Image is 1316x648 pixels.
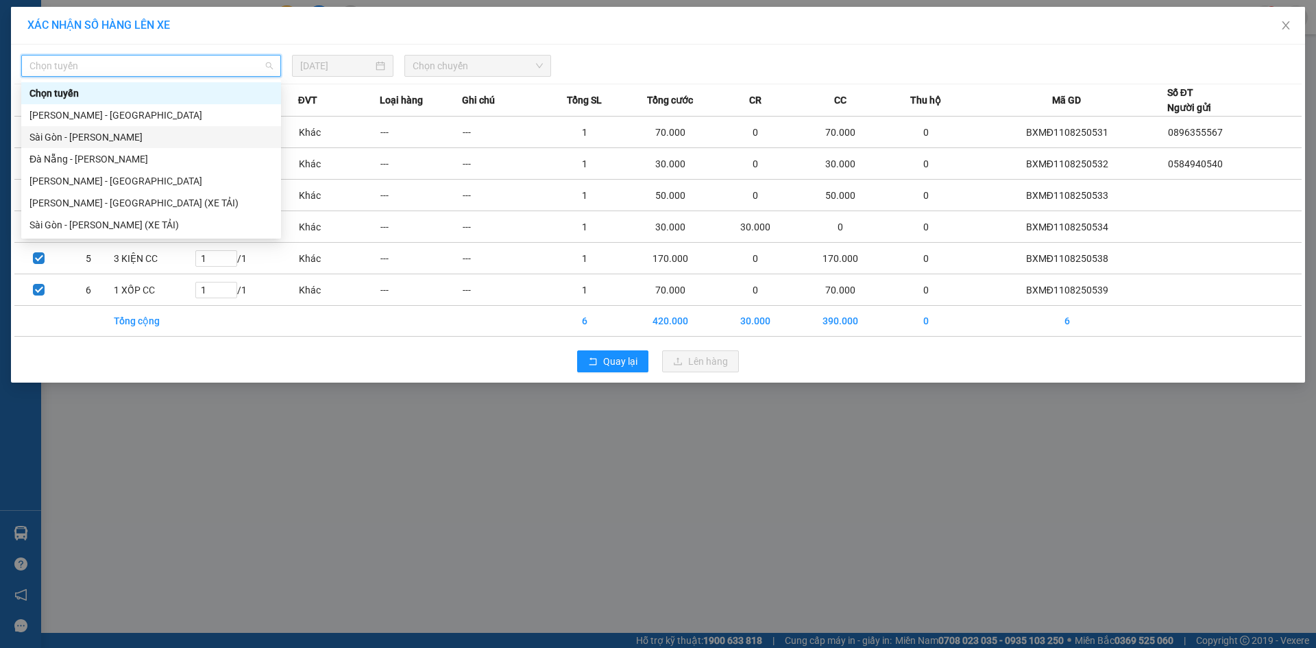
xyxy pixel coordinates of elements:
[29,130,273,145] div: Sài Gòn - [PERSON_NAME]
[967,274,1167,306] td: BXMĐ1108250539
[1167,85,1211,115] div: Số ĐT Người gửi
[380,274,462,306] td: ---
[626,148,714,180] td: 30.000
[195,274,298,306] td: / 1
[796,148,885,180] td: 30.000
[749,93,761,108] span: CR
[567,93,602,108] span: Tổng SL
[714,211,796,243] td: 30.000
[462,274,544,306] td: ---
[714,243,796,274] td: 0
[626,117,714,148] td: 70.000
[462,148,544,180] td: ---
[380,180,462,211] td: ---
[885,148,967,180] td: 0
[577,350,648,372] button: rollbackQuay lại
[221,283,236,290] span: Increase Value
[462,93,495,108] span: Ghi chú
[544,180,626,211] td: 1
[113,306,195,337] td: Tổng cộng
[885,211,967,243] td: 0
[662,350,739,372] button: uploadLên hàng
[29,152,273,167] div: Đà Nẵng - [PERSON_NAME]
[834,93,846,108] span: CC
[714,148,796,180] td: 0
[626,180,714,211] td: 50.000
[21,126,281,148] div: Sài Gòn - Gia Lai
[16,84,139,110] span: 0987441674
[1267,7,1305,45] button: Close
[714,306,796,337] td: 30.000
[544,306,626,337] td: 6
[885,180,967,211] td: 0
[885,306,967,337] td: 0
[195,243,298,274] td: / 1
[626,211,714,243] td: 30.000
[298,93,317,108] span: ĐVT
[380,243,462,274] td: ---
[29,56,273,76] span: Chọn tuyến
[1168,127,1223,138] span: 0896355567
[588,357,598,368] span: rollback
[27,19,170,32] span: XÁC NHẬN SỐ HÀNG LÊN XE
[714,180,796,211] td: 0
[226,283,234,291] span: up
[21,104,281,126] div: Gia Lai - Sài Gòn
[380,93,423,108] span: Loại hàng
[796,306,885,337] td: 390.000
[221,251,236,259] span: Increase Value
[88,63,216,82] span: [PERSON_NAME]
[796,211,885,243] td: 0
[796,180,885,211] td: 50.000
[462,180,544,211] td: ---
[626,306,714,337] td: 420.000
[796,274,885,306] td: 70.000
[226,259,234,267] span: down
[462,243,544,274] td: ---
[1052,93,1081,108] span: Mã GD
[29,108,273,123] div: [PERSON_NAME] - [GEOGRAPHIC_DATA]
[298,243,380,274] td: Khác
[21,192,281,214] div: Gia Lai - Sài Gòn (XE TẢI)
[29,173,273,189] div: [PERSON_NAME] - [GEOGRAPHIC_DATA]
[544,148,626,180] td: 1
[603,354,637,369] span: Quay lại
[967,306,1167,337] td: 6
[113,243,195,274] td: 3 KIỆN CC
[221,290,236,298] span: Decrease Value
[967,180,1167,211] td: BXMĐ1108250533
[544,117,626,148] td: 1
[967,148,1167,180] td: BXMĐ1108250532
[462,117,544,148] td: ---
[796,117,885,148] td: 70.000
[544,211,626,243] td: 1
[21,148,281,170] div: Đà Nẵng - Gia Lai
[413,56,543,76] span: Chọn chuyến
[226,251,234,259] span: up
[64,274,113,306] td: 6
[21,170,281,192] div: Gia Lai - Đà Nẵng
[967,211,1167,243] td: BXMĐ1108250534
[29,195,273,211] div: [PERSON_NAME] - [GEOGRAPHIC_DATA] (XE TẢI)
[21,82,281,104] div: Chọn tuyến
[113,274,195,306] td: 1 XỐP CC
[380,211,462,243] td: ---
[462,211,544,243] td: ---
[626,243,714,274] td: 170.000
[1280,20,1291,31] span: close
[647,93,693,108] span: Tổng cước
[796,243,885,274] td: 170.000
[226,290,234,298] span: down
[714,117,796,148] td: 0
[221,259,236,266] span: Decrease Value
[298,211,380,243] td: Khác
[298,148,380,180] td: Khác
[885,117,967,148] td: 0
[910,93,941,108] span: Thu hộ
[29,86,273,101] div: Chọn tuyến
[967,117,1167,148] td: BXMĐ1108250531
[885,274,967,306] td: 0
[298,180,380,211] td: Khác
[9,63,84,82] span: VP NHẬN:
[626,274,714,306] td: 70.000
